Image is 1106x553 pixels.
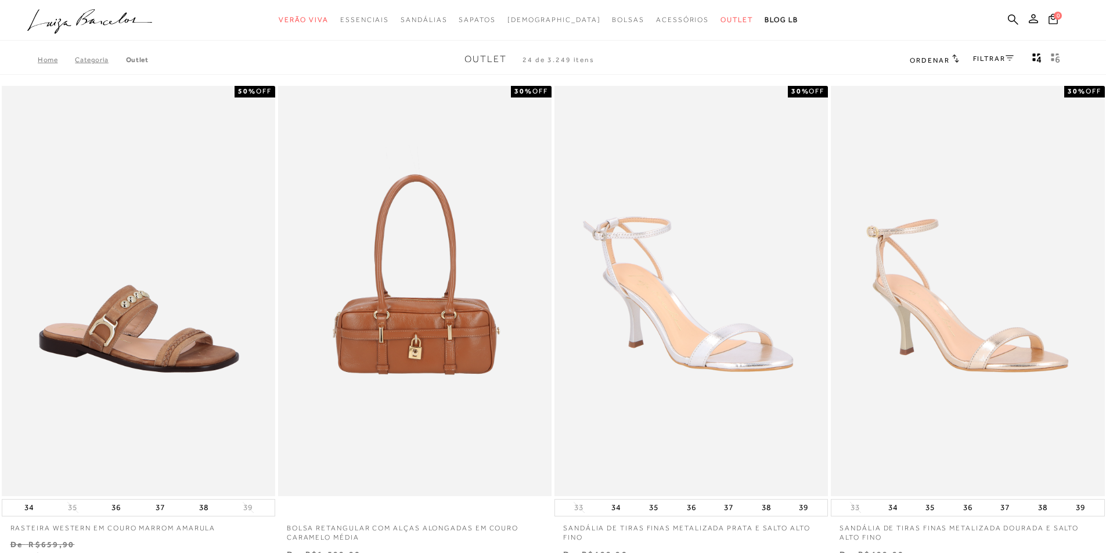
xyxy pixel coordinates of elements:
[683,500,700,516] button: 36
[1086,87,1101,95] span: OFF
[38,56,75,64] a: Home
[720,9,753,31] a: noSubCategoriesText
[831,516,1104,543] a: SANDÁLIA DE TIRAS FINAS METALIZADA DOURADA E SALTO ALTO FINO
[507,9,601,31] a: noSubCategoriesText
[765,9,798,31] a: BLOG LB
[1047,52,1064,67] button: gridText6Desc
[3,88,274,494] a: RASTEIRA WESTERN EM COURO MARROM AMARULA RASTEIRA WESTERN EM COURO MARROM AMARULA
[340,9,389,31] a: noSubCategoriesText
[795,500,812,516] button: 39
[279,9,329,31] a: noSubCategoriesText
[847,502,863,513] button: 33
[1072,500,1089,516] button: 39
[279,88,550,494] img: BOLSA RETANGULAR COM ALÇAS ALONGADAS EM COURO CARAMELO MÉDIA
[571,502,587,513] button: 33
[532,87,548,95] span: OFF
[401,9,447,31] a: noSubCategoriesText
[464,54,507,64] span: Outlet
[1029,52,1045,67] button: Mostrar 4 produtos por linha
[1035,500,1051,516] button: 38
[656,16,709,24] span: Acessórios
[278,516,552,543] a: BOLSA RETANGULAR COM ALÇAS ALONGADAS EM COURO CARAMELO MÉDIA
[279,88,550,494] a: BOLSA RETANGULAR COM ALÇAS ALONGADAS EM COURO CARAMELO MÉDIA BOLSA RETANGULAR COM ALÇAS ALONGADAS...
[809,87,824,95] span: OFF
[832,88,1103,494] img: SANDÁLIA DE TIRAS FINAS METALIZADA DOURADA E SALTO ALTO FINO
[608,500,624,516] button: 34
[960,500,976,516] button: 36
[556,88,827,494] img: SANDÁLIA DE TIRAS FINAS METALIZADA PRATA E SALTO ALTO FINO
[523,56,595,64] span: 24 de 3.249 itens
[556,88,827,494] a: SANDÁLIA DE TIRAS FINAS METALIZADA PRATA E SALTO ALTO FINO SANDÁLIA DE TIRAS FINAS METALIZADA PRA...
[21,500,37,516] button: 34
[108,500,124,516] button: 36
[279,16,329,24] span: Verão Viva
[340,16,389,24] span: Essenciais
[1045,13,1061,28] button: 0
[64,502,81,513] button: 35
[758,500,774,516] button: 38
[997,500,1013,516] button: 37
[238,87,256,95] strong: 50%
[973,55,1014,63] a: FILTRAR
[28,540,74,549] small: R$659,90
[1054,12,1062,20] span: 0
[832,88,1103,494] a: SANDÁLIA DE TIRAS FINAS METALIZADA DOURADA E SALTO ALTO FINO SANDÁLIA DE TIRAS FINAS METALIZADA D...
[765,16,798,24] span: BLOG LB
[10,540,23,549] small: De
[126,56,149,64] a: Outlet
[885,500,901,516] button: 34
[152,500,168,516] button: 37
[507,16,601,24] span: [DEMOGRAPHIC_DATA]
[240,502,256,513] button: 39
[256,87,272,95] span: OFF
[612,16,644,24] span: Bolsas
[75,56,125,64] a: Categoria
[922,500,938,516] button: 35
[646,500,662,516] button: 35
[720,16,753,24] span: Outlet
[720,500,737,516] button: 37
[196,500,212,516] button: 38
[2,516,275,533] a: RASTEIRA WESTERN EM COURO MARROM AMARULA
[910,56,949,64] span: Ordenar
[514,87,532,95] strong: 30%
[1068,87,1086,95] strong: 30%
[554,516,828,543] a: SANDÁLIA DE TIRAS FINAS METALIZADA PRATA E SALTO ALTO FINO
[3,88,274,494] img: RASTEIRA WESTERN EM COURO MARROM AMARULA
[459,9,495,31] a: noSubCategoriesText
[459,16,495,24] span: Sapatos
[791,87,809,95] strong: 30%
[612,9,644,31] a: noSubCategoriesText
[656,9,709,31] a: noSubCategoriesText
[401,16,447,24] span: Sandálias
